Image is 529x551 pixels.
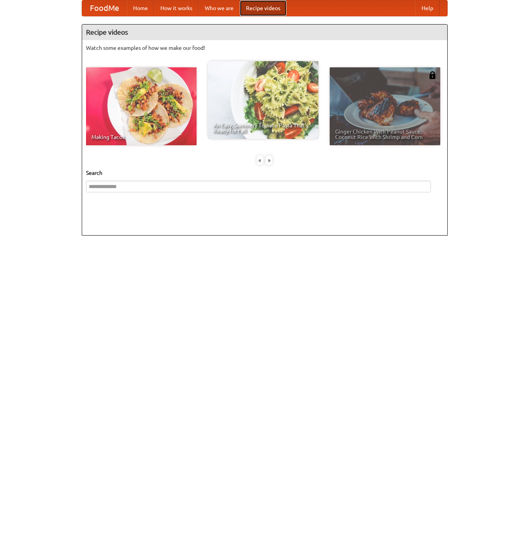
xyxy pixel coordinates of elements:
a: FoodMe [82,0,127,16]
a: Recipe videos [240,0,286,16]
p: Watch some examples of how we make our food! [86,44,443,52]
a: Making Tacos [86,67,197,145]
a: An Easy, Summery Tomato Pasta That's Ready for Fall [208,61,318,139]
span: Making Tacos [91,134,191,140]
a: Home [127,0,154,16]
a: Who we are [199,0,240,16]
img: 483408.png [429,71,436,79]
a: How it works [154,0,199,16]
h4: Recipe videos [82,25,447,40]
div: « [257,155,264,165]
span: An Easy, Summery Tomato Pasta That's Ready for Fall [213,123,313,134]
div: » [265,155,272,165]
a: Help [415,0,439,16]
h5: Search [86,169,443,177]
